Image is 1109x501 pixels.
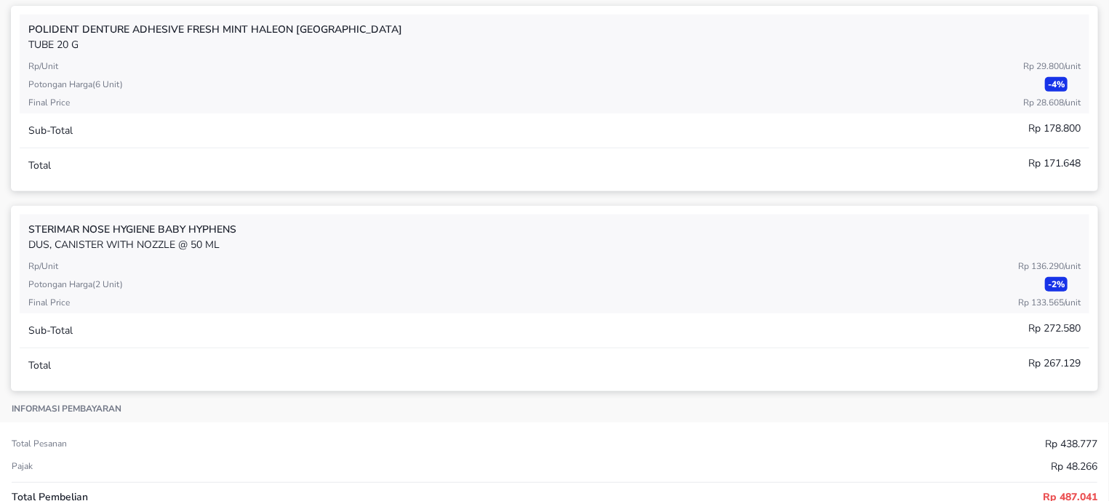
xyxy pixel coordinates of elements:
p: Rp/Unit [28,60,58,73]
p: Rp 267.129 [1028,356,1081,371]
span: / Unit [1064,60,1081,72]
p: TUBE 20 g [28,37,1081,52]
p: Total pesanan [12,438,67,449]
p: Sub-Total [28,323,73,338]
span: / Unit [1064,260,1081,272]
p: Potongan harga ( 6 Unit ) [28,78,123,91]
span: / Unit [1064,97,1081,108]
p: Rp 178.800 [1028,121,1081,136]
p: Rp 171.648 [1028,156,1081,171]
p: Rp 136.290 [1018,260,1081,273]
p: Rp 133.565 [1018,296,1081,309]
p: Final Price [28,296,70,309]
p: Informasi pembayaran [12,403,121,414]
p: - 4 % [1045,77,1068,92]
p: DUS, CANISTER WITH NOZZLE @ 50 ML [28,237,1081,252]
span: / Unit [1064,297,1081,308]
p: Rp 48.266 [1051,459,1097,474]
p: - 2 % [1045,277,1068,292]
p: Potongan harga ( 2 Unit ) [28,278,123,291]
p: Total [28,358,51,373]
p: Sub-Total [28,123,73,138]
p: Total [28,158,51,173]
p: STERIMAR NOSE HYGIENE BABY Hyphens [28,222,1081,237]
p: Rp/Unit [28,260,58,273]
p: Pajak [12,460,33,472]
p: Rp 438.777 [1045,436,1097,452]
p: Rp 28.608 [1023,96,1081,109]
p: Final Price [28,96,70,109]
p: Rp 29.800 [1023,60,1081,73]
p: Rp 272.580 [1028,321,1081,336]
p: POLIDENT DENTURE ADHESIVE FRESH MINT Haleon [GEOGRAPHIC_DATA] [28,22,1081,37]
